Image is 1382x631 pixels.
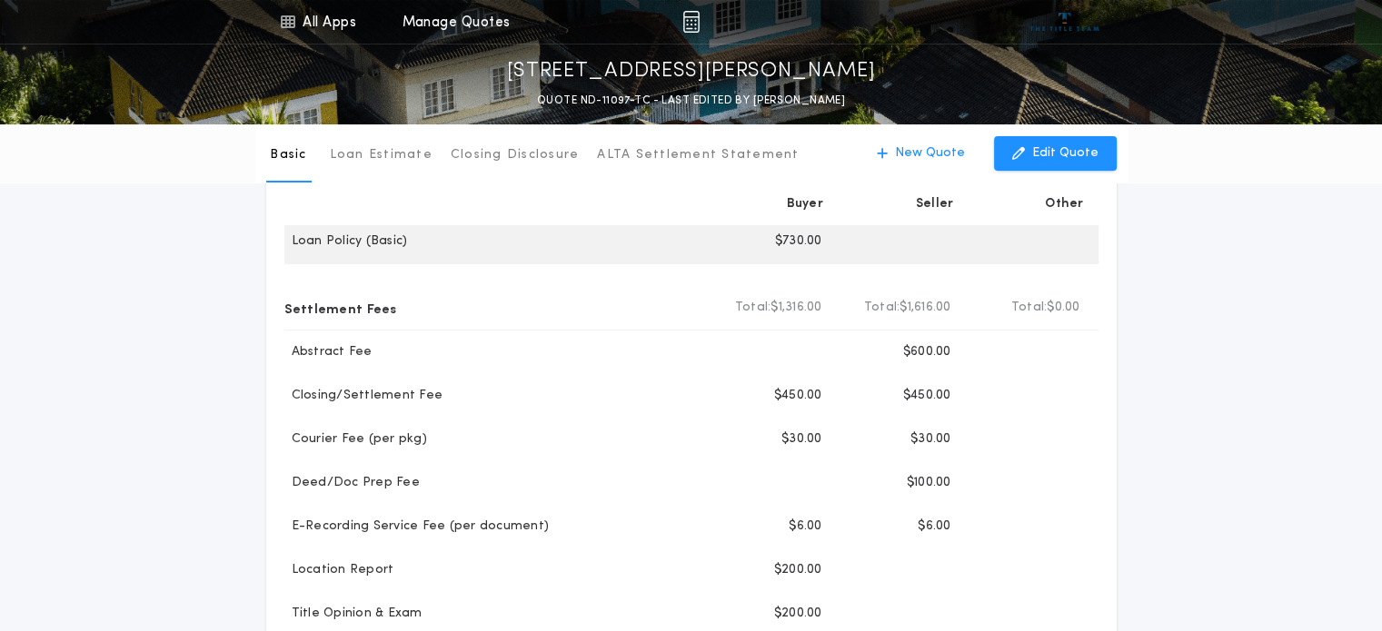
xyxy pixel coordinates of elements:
[284,343,373,361] p: Abstract Fee
[787,195,823,213] p: Buyer
[270,146,306,164] p: Basic
[775,232,822,251] p: $730.00
[907,474,951,492] p: $100.00
[597,146,799,164] p: ALTA Settlement Statement
[330,146,432,164] p: Loan Estimate
[284,561,394,579] p: Location Report
[451,146,580,164] p: Closing Disclosure
[284,387,443,405] p: Closing/Settlement Fee
[781,430,822,449] p: $30.00
[900,299,950,317] span: $1,616.00
[284,293,397,322] p: Settlement Fees
[1045,195,1083,213] p: Other
[789,518,821,536] p: $6.00
[1011,299,1048,317] b: Total:
[916,195,954,213] p: Seller
[1032,144,1099,163] p: Edit Quote
[1047,299,1079,317] span: $0.00
[507,57,876,86] p: [STREET_ADDRESS][PERSON_NAME]
[910,430,951,449] p: $30.00
[903,343,951,361] p: $600.00
[284,430,427,449] p: Courier Fee (per pkg)
[735,299,771,317] b: Total:
[774,387,822,405] p: $450.00
[918,518,950,536] p: $6.00
[284,605,423,623] p: Title Opinion & Exam
[1030,13,1099,31] img: vs-icon
[284,474,420,492] p: Deed/Doc Prep Fee
[284,518,550,536] p: E-Recording Service Fee (per document)
[903,387,951,405] p: $450.00
[895,144,965,163] p: New Quote
[859,136,983,171] button: New Quote
[682,11,700,33] img: img
[774,605,822,623] p: $200.00
[537,92,845,110] p: QUOTE ND-11097-TC - LAST EDITED BY [PERSON_NAME]
[994,136,1117,171] button: Edit Quote
[864,299,900,317] b: Total:
[284,232,408,251] p: Loan Policy (Basic)
[774,561,822,579] p: $200.00
[771,299,821,317] span: $1,316.00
